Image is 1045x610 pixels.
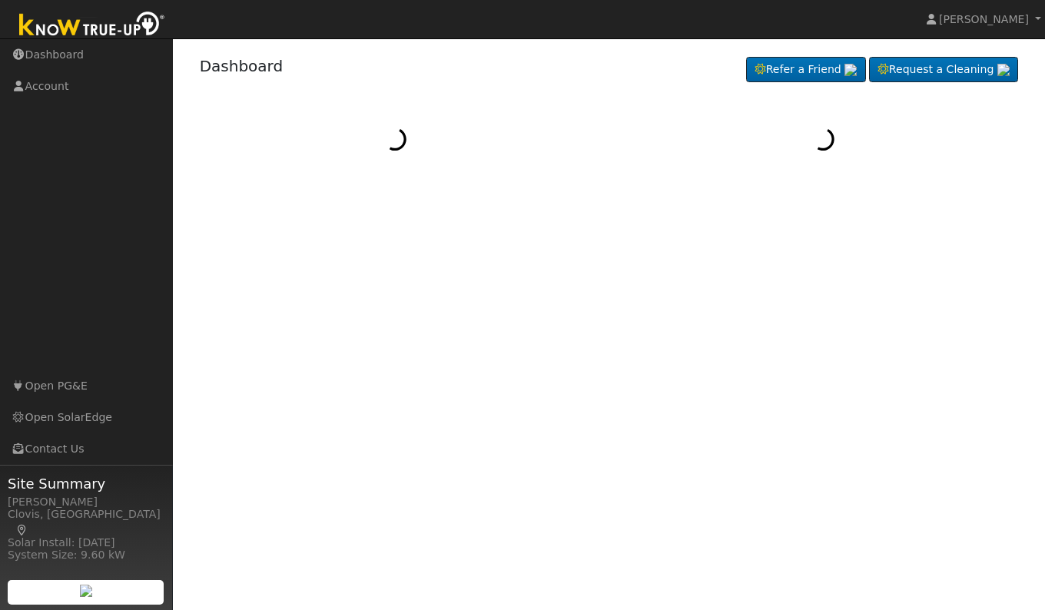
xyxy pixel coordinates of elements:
[8,494,164,510] div: [PERSON_NAME]
[200,57,284,75] a: Dashboard
[8,473,164,494] span: Site Summary
[844,64,857,76] img: retrieve
[15,524,29,536] a: Map
[12,8,173,43] img: Know True-Up
[80,585,92,597] img: retrieve
[8,506,164,539] div: Clovis, [GEOGRAPHIC_DATA]
[746,57,866,83] a: Refer a Friend
[8,547,164,563] div: System Size: 9.60 kW
[997,64,1010,76] img: retrieve
[869,57,1018,83] a: Request a Cleaning
[939,13,1029,25] span: [PERSON_NAME]
[8,535,164,551] div: Solar Install: [DATE]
